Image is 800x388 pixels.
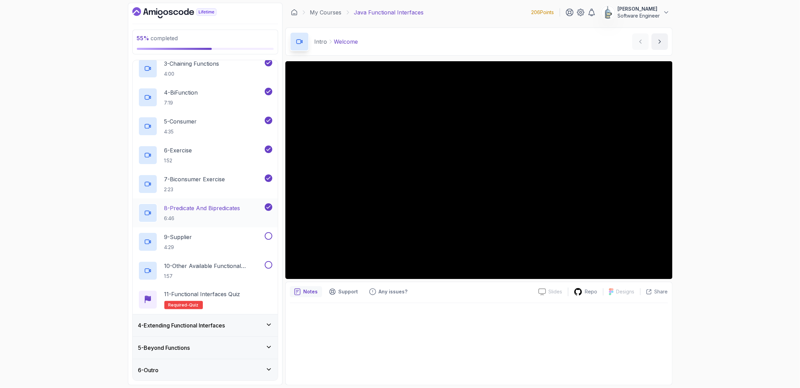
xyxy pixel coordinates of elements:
p: Any issues? [379,288,408,295]
p: 6:46 [164,215,240,222]
p: 2:23 [164,186,225,193]
button: 5-Beyond Functions [133,337,278,359]
p: 10 - Other Available Functional Interfaces [164,262,263,270]
p: 7 - Biconsumer Exercise [164,175,225,183]
h3: 4 - Extending Functional Interfaces [138,321,225,330]
p: Slides [549,288,562,295]
span: quiz [189,302,199,308]
p: 9 - Supplier [164,233,192,241]
button: user profile image[PERSON_NAME]Software Engineer [601,6,670,19]
img: user profile image [602,6,615,19]
p: Support [339,288,358,295]
button: 4-Extending Functional Interfaces [133,314,278,336]
button: 6-Exercise1:52 [138,145,272,165]
p: Repo [585,288,598,295]
button: 5-Consumer4:35 [138,117,272,136]
p: 4:29 [164,244,192,251]
button: 7-Biconsumer Exercise2:23 [138,174,272,194]
p: 4:35 [164,128,197,135]
a: My Courses [310,8,342,17]
p: Intro [315,37,327,46]
button: Share [640,288,668,295]
button: 8-Predicate And Bipredicates6:46 [138,203,272,223]
a: Dashboard [132,7,232,18]
p: Java Functional Interfaces [354,8,424,17]
button: next content [651,33,668,50]
span: completed [137,35,178,42]
span: Required- [168,302,189,308]
p: 3 - Chaining Functions [164,60,219,68]
p: 5 - Consumer [164,117,197,126]
button: 4-BiFunction7:19 [138,88,272,107]
p: 7:19 [164,99,198,106]
button: Feedback button [365,286,412,297]
p: 11 - Functional Interfaces Quiz [164,290,240,298]
button: 9-Supplier4:29 [138,232,272,251]
button: 3-Chaining Functions4:00 [138,59,272,78]
button: previous content [632,33,649,50]
button: 10-Other Available Functional Interfaces1:57 [138,261,272,280]
span: 55 % [137,35,150,42]
button: 11-Functional Interfaces QuizRequired-quiz [138,290,272,309]
p: 1:57 [164,273,263,280]
p: Designs [616,288,635,295]
p: 4:00 [164,71,219,77]
p: Software Engineer [618,12,660,19]
h3: 5 - Beyond Functions [138,344,190,352]
p: Welcome [334,37,358,46]
p: 1:52 [164,157,192,164]
iframe: 1 - Hi [285,61,672,279]
button: Support button [325,286,362,297]
a: Dashboard [291,9,298,16]
p: Share [655,288,668,295]
h3: 6 - Outro [138,366,159,374]
p: 8 - Predicate And Bipredicates [164,204,240,212]
p: 4 - BiFunction [164,88,198,97]
p: Notes [304,288,318,295]
p: 6 - Exercise [164,146,192,154]
button: 6-Outro [133,359,278,381]
button: notes button [290,286,322,297]
a: Repo [568,288,603,296]
p: [PERSON_NAME] [618,6,660,12]
p: 206 Points [531,9,554,16]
